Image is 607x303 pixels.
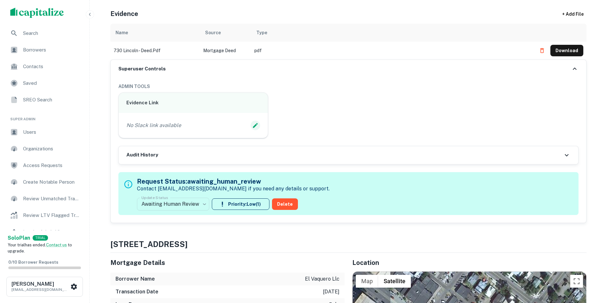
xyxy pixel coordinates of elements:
[12,282,69,287] h6: [PERSON_NAME]
[137,177,330,186] h5: Request Status: awaiting_human_review
[356,275,378,288] button: Show street map
[23,211,80,219] span: Review LTV Flagged Transactions
[5,191,84,206] a: Review Unmatched Transactions
[23,128,80,136] span: Users
[5,92,84,108] a: SREO Search
[5,208,84,223] a: Review LTV Flagged Transactions
[23,96,80,104] span: SREO Search
[5,59,84,74] a: Contacts
[126,122,181,129] p: No Slack link available
[110,24,587,60] div: scrollable content
[251,121,260,130] button: Edit Slack Link
[205,29,221,36] div: Source
[12,287,69,292] p: [EMAIL_ADDRESS][DOMAIN_NAME]
[118,83,579,90] h6: ADMIN TOOLS
[5,174,84,190] a: Create Notable Person
[23,228,80,236] span: Lender Admin View
[378,275,411,288] button: Show satellite imagery
[575,252,607,283] iframe: Chat Widget
[116,29,128,36] div: Name
[536,45,548,56] button: Delete file
[6,277,83,297] button: [PERSON_NAME][EMAIL_ADDRESS][DOMAIN_NAME]
[272,198,298,210] button: Delete
[8,243,72,254] span: Your trial has ended. to upgrade.
[200,42,251,60] td: Mortgage Deed
[23,46,80,54] span: Borrowers
[200,24,251,42] th: Source
[110,238,587,250] h4: [STREET_ADDRESS]
[110,42,200,60] td: 730 lincoln - deed.pdf
[23,63,80,70] span: Contacts
[110,258,345,267] h5: Mortgage Details
[251,42,533,60] td: pdf
[110,24,200,42] th: Name
[23,178,80,186] span: Create Notable Person
[23,29,80,37] span: Search
[5,158,84,173] a: Access Requests
[126,151,158,159] h6: Audit History
[5,124,84,140] a: Users
[23,195,80,203] span: Review Unmatched Transactions
[5,42,84,58] a: Borrowers
[23,162,80,169] span: Access Requests
[5,76,84,91] a: Saved
[551,8,595,20] div: + Add File
[352,258,587,267] h5: Location
[212,198,269,210] button: Priority:Low(1)
[110,9,138,19] h5: Evidence
[5,26,84,41] a: Search
[570,275,583,288] button: Toggle fullscreen view
[10,8,64,18] img: capitalize-logo.png
[46,243,67,247] a: Contact us
[305,275,339,283] p: el vaquero llc
[323,288,339,296] p: [DATE]
[5,109,84,124] li: Super Admin
[137,185,330,193] p: Contact [EMAIL_ADDRESS][DOMAIN_NAME] if you need any details or support.
[137,195,209,213] div: Awaiting Human Review
[141,195,168,200] label: Update Status
[23,79,80,87] span: Saved
[550,45,583,56] button: Download
[8,235,30,241] strong: Solo Plan
[118,65,166,73] h6: Superuser Controls
[8,234,30,242] a: SoloPlan
[116,275,155,283] h6: Borrower Name
[126,99,260,107] h6: Evidence Link
[256,29,267,36] div: Type
[116,288,158,296] h6: Transaction Date
[33,235,48,241] div: TRIAL
[5,141,84,156] a: Organizations
[23,145,80,153] span: Organizations
[251,24,533,42] th: Type
[5,224,84,240] a: Lender Admin View
[8,260,58,265] span: 0 / 10 Borrower Requests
